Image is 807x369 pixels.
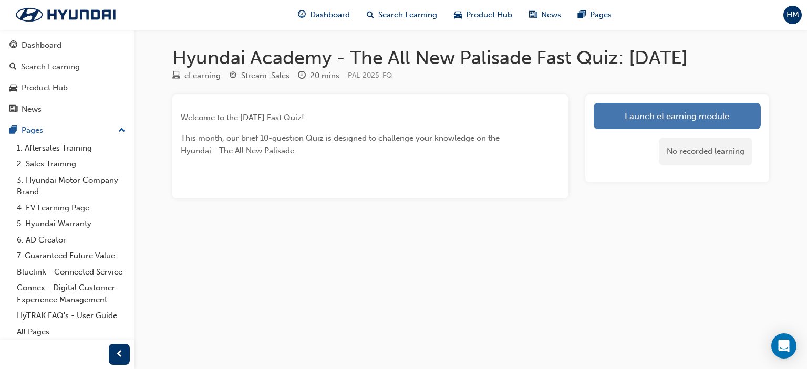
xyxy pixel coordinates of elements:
[4,36,130,55] a: Dashboard
[13,324,130,340] a: All Pages
[783,6,802,24] button: HM
[13,280,130,308] a: Connex - Digital Customer Experience Management
[4,121,130,140] button: Pages
[172,71,180,81] span: learningResourceType_ELEARNING-icon
[241,70,289,82] div: Stream: Sales
[787,9,799,21] span: HM
[358,4,446,26] a: search-iconSearch Learning
[310,9,350,21] span: Dashboard
[22,39,61,51] div: Dashboard
[13,264,130,280] a: Bluelink - Connected Service
[446,4,521,26] a: car-iconProduct Hub
[570,4,620,26] a: pages-iconPages
[13,172,130,200] a: 3. Hyundai Motor Company Brand
[771,333,796,359] div: Open Intercom Messenger
[4,100,130,119] a: News
[298,69,339,82] div: Duration
[348,71,392,80] span: Learning resource code
[367,8,374,22] span: search-icon
[4,78,130,98] a: Product Hub
[21,61,80,73] div: Search Learning
[13,140,130,156] a: 1. Aftersales Training
[13,200,130,216] a: 4. EV Learning Page
[9,41,17,50] span: guage-icon
[22,124,43,136] div: Pages
[13,216,130,232] a: 5. Hyundai Warranty
[594,103,761,129] a: Launch eLearning module
[4,57,130,77] a: Search Learning
[184,70,221,82] div: eLearning
[590,9,612,21] span: Pages
[454,8,462,22] span: car-icon
[659,138,752,165] div: No recorded learning
[13,248,130,264] a: 7. Guaranteed Future Value
[118,124,126,138] span: up-icon
[13,308,130,324] a: HyTRAK FAQ's - User Guide
[229,69,289,82] div: Stream
[578,8,586,22] span: pages-icon
[9,126,17,135] span: pages-icon
[529,8,537,22] span: news-icon
[9,62,17,72] span: search-icon
[13,232,130,248] a: 6. AD Creator
[541,9,561,21] span: News
[298,71,306,81] span: clock-icon
[289,4,358,26] a: guage-iconDashboard
[22,103,42,115] div: News
[378,9,437,21] span: Search Learning
[9,83,17,93] span: car-icon
[181,113,304,122] span: Welcome to the [DATE] Fast Quiz!
[466,9,512,21] span: Product Hub
[521,4,570,26] a: news-iconNews
[9,105,17,114] span: news-icon
[4,34,130,121] button: DashboardSearch LearningProduct HubNews
[298,8,306,22] span: guage-icon
[310,70,339,82] div: 20 mins
[22,82,68,94] div: Product Hub
[13,156,130,172] a: 2. Sales Training
[116,348,123,361] span: prev-icon
[5,4,126,26] img: Trak
[181,133,502,155] span: This month, our brief 10-question Quiz is designed to challenge your knowledge on the Hyundai - T...
[172,46,769,69] h1: Hyundai Academy - The All New Palisade Fast Quiz: [DATE]
[229,71,237,81] span: target-icon
[172,69,221,82] div: Type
